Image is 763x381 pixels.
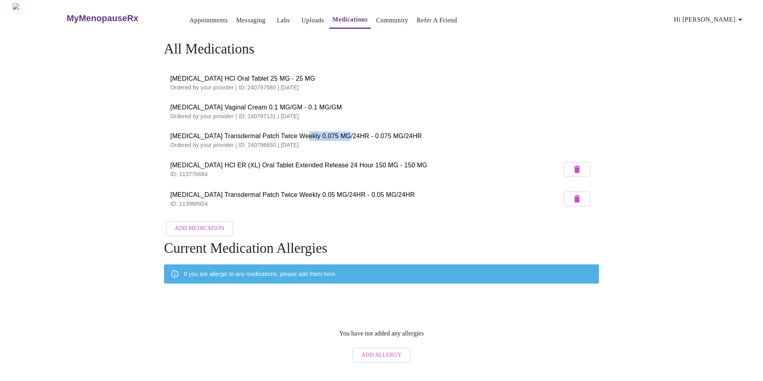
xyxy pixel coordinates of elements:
[413,12,461,28] button: Refer a Friend
[332,14,368,25] a: Medications
[170,170,561,178] p: ID: 113776684
[170,74,593,83] span: [MEDICAL_DATA] HCl Oral Tablet 25 MG - 25 MG
[175,224,224,234] span: Add Medication
[170,190,561,200] span: [MEDICAL_DATA] Transdermal Patch Twice Weekly 0.05 MG/24HR - 0.05 MG/24HR
[301,15,324,26] a: Uploads
[170,112,593,120] p: Ordered by your provider | ID: 240797131 | [DATE]
[170,141,593,149] p: Ordered by your provider | ID: 240796650 | [DATE]
[184,267,337,281] div: If you are allergic to any medications, please add them here.
[190,15,228,26] a: Appointments
[186,12,231,28] button: Appointments
[67,13,138,24] h3: MyMenopauseRx
[170,103,593,112] span: [MEDICAL_DATA] Vaginal Cream 0.1 MG/GM - 0.1 MG/GM
[164,41,599,57] h4: All Medications
[170,200,561,208] p: ID: 113968924
[352,347,410,363] button: Add Allergy
[373,12,411,28] button: Community
[170,83,593,91] p: Ordered by your provider | ID: 240797580 | [DATE]
[236,15,265,26] a: Messaging
[339,330,424,337] p: You have not added any allergies
[674,14,745,25] span: Hi [PERSON_NAME]
[170,161,561,170] span: [MEDICAL_DATA] HCl ER (XL) Oral Tablet Extended Release 24 Hour 150 MG - 150 MG
[298,12,327,28] button: Uploads
[329,12,371,29] button: Medications
[233,12,269,28] button: Messaging
[271,12,296,28] button: Labs
[277,15,290,26] a: Labs
[166,221,233,236] button: Add Medication
[376,15,408,26] a: Community
[417,15,457,26] a: Refer a Friend
[164,240,599,256] h4: Current Medication Allergies
[13,3,65,33] img: MyMenopauseRx Logo
[361,350,401,360] span: Add Allergy
[170,131,593,141] span: [MEDICAL_DATA] Transdermal Patch Twice Weekly 0.075 MG/24HR - 0.075 MG/24HR
[65,4,170,32] a: MyMenopauseRx
[671,12,748,28] button: Hi [PERSON_NAME]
